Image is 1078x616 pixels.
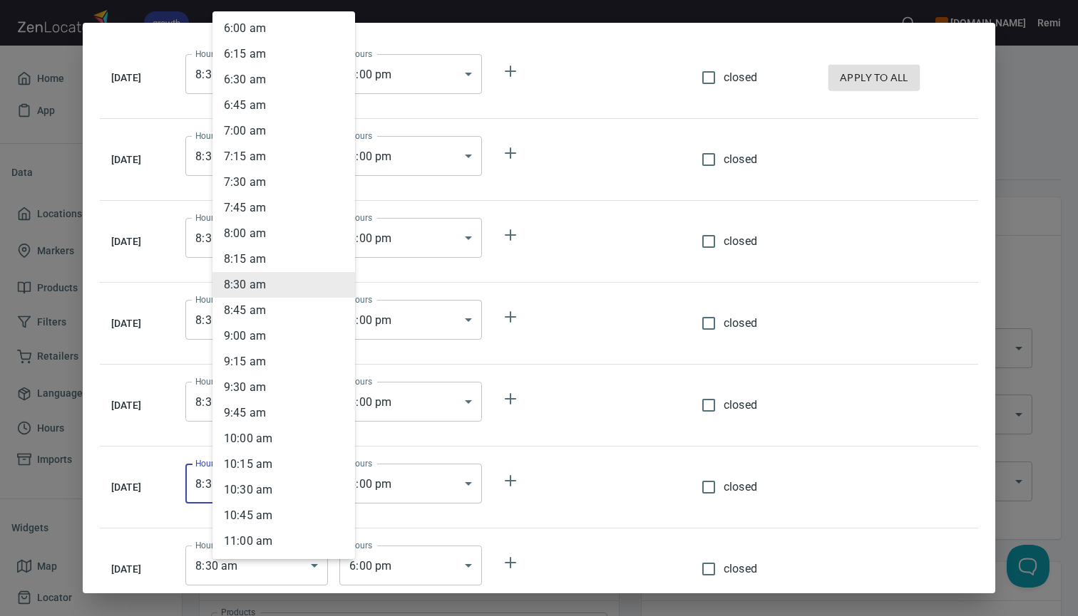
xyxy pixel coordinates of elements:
[212,451,355,477] li: 10 : 15 am
[212,41,355,67] li: 6 : 15 am
[212,349,355,375] li: 9 : 15 am
[212,298,355,323] li: 8 : 45 am
[212,169,355,195] li: 7 : 30 am
[212,375,355,400] li: 9 : 30 am
[212,528,355,554] li: 11 : 00 am
[212,246,355,272] li: 8 : 15 am
[212,118,355,144] li: 7 : 00 am
[212,67,355,93] li: 6 : 30 am
[212,477,355,503] li: 10 : 30 am
[212,503,355,528] li: 10 : 45 am
[212,554,355,580] li: 11 : 15 am
[212,93,355,118] li: 6 : 45 am
[212,221,355,246] li: 8 : 00 am
[212,144,355,169] li: 7 : 15 am
[212,323,355,349] li: 9 : 00 am
[212,16,355,41] li: 6 : 00 am
[212,272,355,298] li: 8 : 30 am
[212,426,355,451] li: 10 : 00 am
[212,195,355,221] li: 7 : 45 am
[212,400,355,426] li: 9 : 45 am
